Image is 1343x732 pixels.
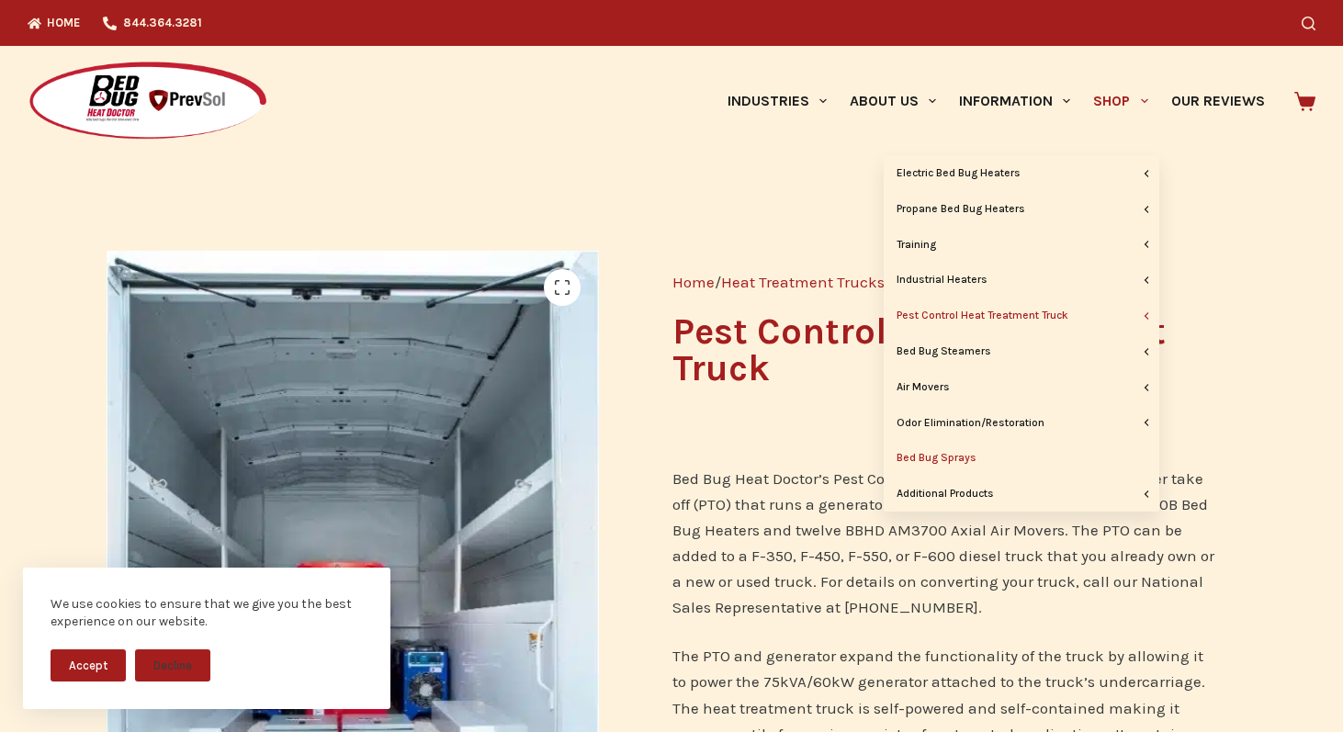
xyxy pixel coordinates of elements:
a: Additional Products [884,477,1159,512]
a: Home [672,273,715,291]
a: Industries [716,46,838,156]
h1: Pest Control Heat Treatment Truck [672,313,1217,387]
a: Pest Control Heat Treatment Truck [884,298,1159,333]
button: Open LiveChat chat widget [15,7,70,62]
a: Air Movers [884,370,1159,405]
a: Our Reviews [1159,46,1276,156]
a: Odor Elimination/Restoration [884,406,1159,441]
a: Heat Treatment Trucks [721,273,885,291]
p: Bed Bug Heat Doctor’s Pest Control Heat Treatment Truck has a power take off (PTO) that runs a ge... [672,466,1217,620]
nav: Primary [716,46,1276,156]
button: Search [1302,17,1315,30]
div: We use cookies to ensure that we give you the best experience on our website. [51,595,363,631]
button: Decline [135,649,210,681]
a: Electric Bed Bug Heaters [884,156,1159,191]
a: View full-screen image gallery [544,269,581,306]
a: Industrial Heaters [884,263,1159,298]
a: Propane Bed Bug Heaters [884,192,1159,227]
img: Prevsol/Bed Bug Heat Doctor [28,61,268,142]
a: Bed Bug Steamers [884,334,1159,369]
a: About Us [838,46,947,156]
a: Information [948,46,1082,156]
a: Shop [1082,46,1159,156]
nav: Breadcrumb [672,269,1217,295]
a: Training [884,228,1159,263]
button: Accept [51,649,126,681]
a: Bed Bug Sprays [884,441,1159,476]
